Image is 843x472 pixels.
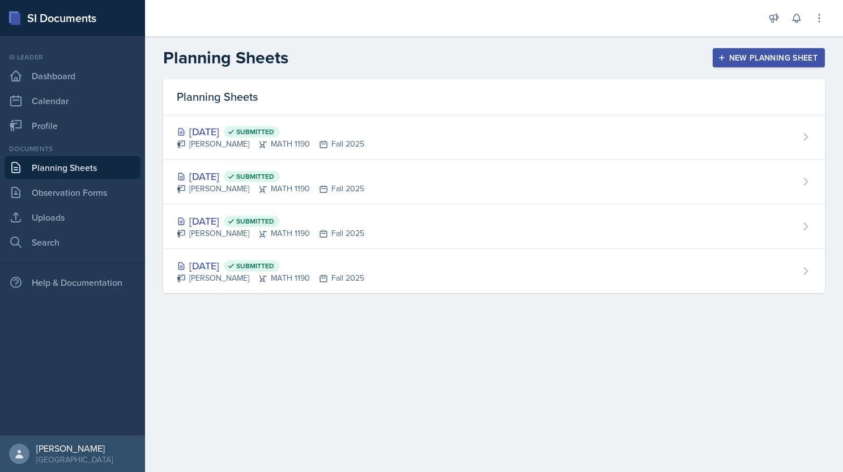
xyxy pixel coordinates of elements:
div: [PERSON_NAME] MATH 1190 Fall 2025 [177,272,364,284]
div: [PERSON_NAME] [36,443,113,454]
span: Submitted [236,217,274,226]
div: [GEOGRAPHIC_DATA] [36,454,113,465]
div: Help & Documentation [5,271,140,294]
a: Profile [5,114,140,137]
div: Documents [5,144,140,154]
a: Observation Forms [5,181,140,204]
span: Submitted [236,127,274,136]
div: [PERSON_NAME] MATH 1190 Fall 2025 [177,228,364,239]
a: [DATE] Submitted [PERSON_NAME]MATH 1190Fall 2025 [163,160,825,204]
span: Submitted [236,261,274,271]
div: [DATE] [177,258,364,273]
div: Planning Sheets [163,79,825,115]
div: Si leader [5,52,140,62]
a: Uploads [5,206,140,229]
a: [DATE] Submitted [PERSON_NAME]MATH 1190Fall 2025 [163,249,825,293]
a: Calendar [5,89,140,112]
div: [DATE] [177,213,364,229]
a: Dashboard [5,65,140,87]
a: [DATE] Submitted [PERSON_NAME]MATH 1190Fall 2025 [163,115,825,160]
div: [PERSON_NAME] MATH 1190 Fall 2025 [177,183,364,195]
div: [DATE] [177,124,364,139]
a: Search [5,231,140,254]
button: New Planning Sheet [713,48,825,67]
div: [PERSON_NAME] MATH 1190 Fall 2025 [177,138,364,150]
a: [DATE] Submitted [PERSON_NAME]MATH 1190Fall 2025 [163,204,825,249]
a: Planning Sheets [5,156,140,179]
h2: Planning Sheets [163,48,288,68]
div: New Planning Sheet [720,53,818,62]
span: Submitted [236,172,274,181]
div: [DATE] [177,169,364,184]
